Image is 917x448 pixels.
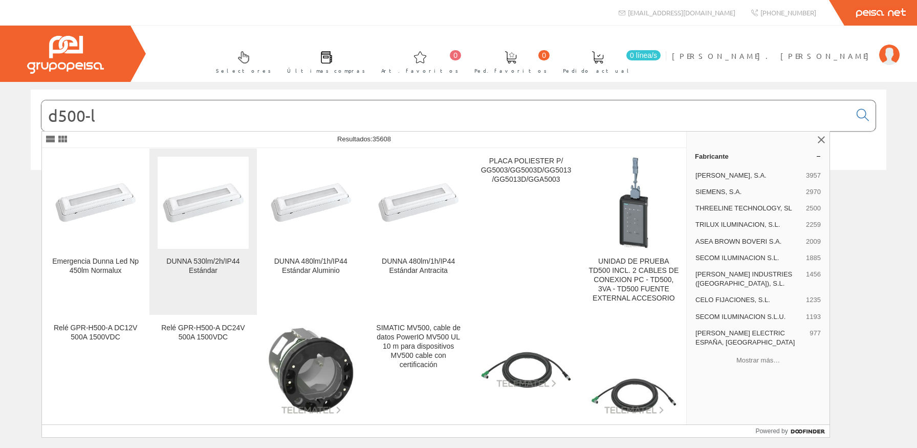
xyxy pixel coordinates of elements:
span: [PERSON_NAME] ELECTRIC ESPAÑA, [GEOGRAPHIC_DATA] [695,329,805,347]
a: UNIDAD DE PRUEBA TD500 INCL. 2 CABLES DE CONEXION PC - TD500, 3VA - TD500 FUENTE EXTERNAL ACCESOR... [580,148,687,315]
span: 2970 [806,187,821,197]
span: 1456 [806,270,821,288]
a: DUNNA 480lm/1h/IP44 Estándar Antracita DUNNA 480lm/1h/IP44 Estándar Antracita [365,148,472,315]
span: Últimas compras [287,66,365,76]
span: Art. favoritos [381,66,458,76]
div: SIMATIC MV500, cable de datos PowerIO MV500 UL 10 m para dispositivos MV500 cable con certificación [373,324,464,370]
img: SIMATIC MV500, iluminador anular incorporado MV500 ROJO LEJANO para dispositivos MV500 (referencia: [266,325,356,415]
span: 3957 [806,171,821,180]
div: PLACA POLIESTER P/ GG5003/GG5003D/GG5013/GG5013D/GGA5003 [481,157,571,184]
span: 0 [538,50,550,60]
span: TRILUX ILUMINACION, S.L. [695,220,802,229]
div: UNIDAD DE PRUEBA TD500 INCL. 2 CABLES DE CONEXION PC - TD500, 3VA - TD500 FUENTE EXTERNAL ACCESORIO [588,257,679,303]
a: DUNNA 480lm/1h/IP44 Estándar Aluminio DUNNA 480lm/1h/IP44 Estándar Aluminio [257,148,364,315]
span: 0 línea/s [626,50,661,60]
div: DUNNA 480lm/1h/IP44 Estándar Aluminio [266,257,356,275]
span: 0 [450,50,461,60]
span: 1235 [806,295,821,305]
span: [EMAIL_ADDRESS][DOMAIN_NAME] [628,8,735,17]
img: DUNNA 480lm/1h/IP44 Estándar Aluminio [266,170,356,234]
span: 1193 [806,312,821,322]
span: SECOM ILUMINACION S.L. [695,253,802,263]
span: SECOM ILUMINACION S.L.U. [695,312,802,322]
span: Powered by [755,426,788,436]
a: 0 línea/s Pedido actual [553,42,663,80]
a: DUNNA 530lm/2h/IP44 Estándar DUNNA 530lm/2h/IP44 Estándar [149,148,256,315]
img: SIMATIC MV500, cable adaptador ASM para MV500 para conectar MV500 a módulos de comunicación (CM) (co [588,325,679,415]
span: Pedido actual [563,66,632,76]
img: DUNNA 530lm/2h/IP44 Estándar [158,157,248,248]
span: [PHONE_NUMBER] [760,8,816,17]
input: Buscar... [41,100,850,131]
a: Emergencia Dunna Led Np 450lm Normalux Emergencia Dunna Led Np 450lm Normalux [42,148,149,315]
span: 2259 [806,220,821,229]
div: © Grupo Peisa [31,183,886,191]
div: Emergencia Dunna Led Np 450lm Normalux [50,257,141,275]
span: Selectores [216,66,271,76]
span: [PERSON_NAME]. [PERSON_NAME] [672,51,874,61]
img: Emergencia Dunna Led Np 450lm Normalux [50,170,141,234]
div: DUNNA 480lm/1h/IP44 Estándar Antracita [373,257,464,275]
img: Grupo Peisa [27,36,104,74]
span: 2009 [806,237,821,246]
a: Fabricante [687,148,829,164]
img: DUNNA 480lm/1h/IP44 Estándar Antracita [373,170,464,234]
span: 1885 [806,253,821,263]
a: Selectores [206,42,276,80]
button: Mostrar más… [691,352,825,369]
div: DUNNA 530lm/2h/IP44 Estándar [158,257,248,275]
a: PLACA POLIESTER P/ GG5003/GG5003D/GG5013/GG5013D/GGA5003 [472,148,579,315]
div: Relé GPR-H500-A DC12V 500A 1500VDC [50,324,141,342]
a: [PERSON_NAME]. [PERSON_NAME] [672,42,900,52]
span: CELO FIJACIONES, S.L. [695,295,802,305]
span: SIEMENS, S.A. [695,187,802,197]
span: THREELINE TECHNOLOGY, SL [695,204,802,213]
img: SIMATIC MV500, cable adaptador ASM para MV500 para conectar MV500 a módulos de comunicación (CM) (co [481,351,571,388]
span: [PERSON_NAME] INDUSTRIES ([GEOGRAPHIC_DATA]), S.L. [695,270,802,288]
span: 2500 [806,204,821,213]
span: ASEA BROWN BOVERI S.A. [695,237,802,246]
img: UNIDAD DE PRUEBA TD500 INCL. 2 CABLES DE CONEXION PC - TD500, 3VA - TD500 FUENTE EXTERNAL ACCESORIO [619,157,648,249]
span: Resultados: [337,135,391,143]
span: 35608 [373,135,391,143]
span: Ped. favoritos [474,66,547,76]
span: [PERSON_NAME], S.A. [695,171,802,180]
span: 977 [810,329,821,347]
a: Últimas compras [277,42,370,80]
div: Relé GPR-H500-A DC24V 500A 1500VDC [158,324,248,342]
a: Powered by [755,425,829,437]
